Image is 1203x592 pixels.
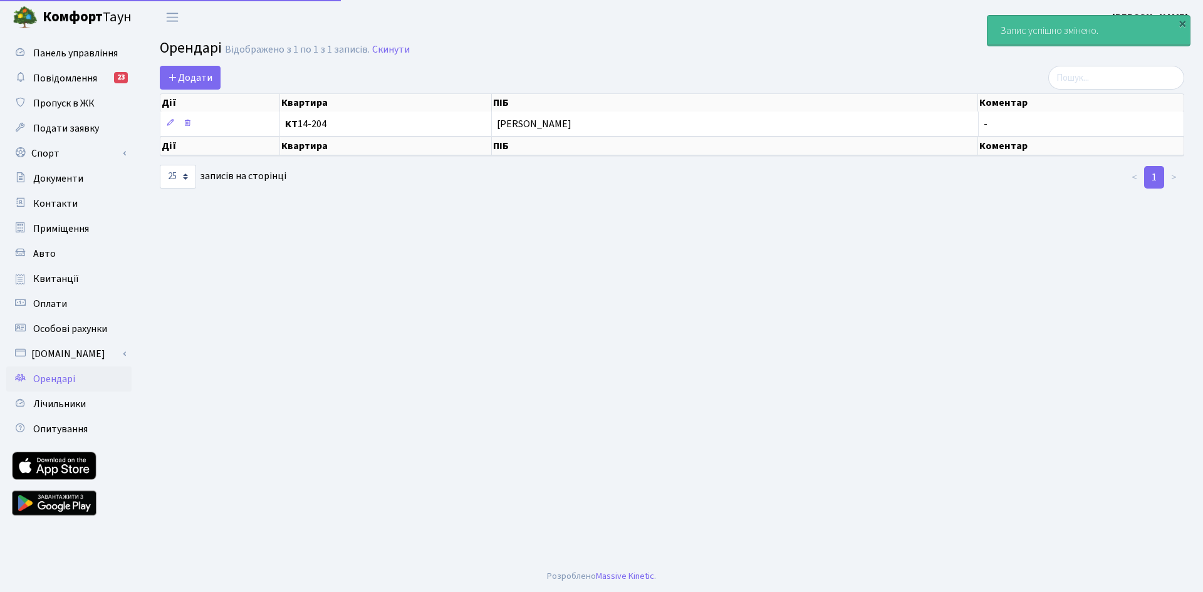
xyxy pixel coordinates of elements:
th: Квартира [280,94,492,112]
a: Скинути [372,44,410,56]
span: Повідомлення [33,71,97,85]
span: Приміщення [33,222,89,236]
a: Документи [6,166,132,191]
span: Особові рахунки [33,322,107,336]
input: Пошук... [1048,66,1184,90]
span: Додати [168,71,212,85]
th: Дії [160,137,280,155]
th: ПІБ [492,137,978,155]
span: Орендарі [33,372,75,386]
span: 14-204 [285,119,487,129]
a: Повідомлення23 [6,66,132,91]
a: Приміщення [6,216,132,241]
a: Орендарі [6,366,132,392]
a: Контакти [6,191,132,216]
th: Дії [160,94,280,112]
span: Подати заявку [33,122,99,135]
th: ПІБ [492,94,978,112]
img: logo.png [13,5,38,30]
span: Орендарі [160,37,222,59]
a: 1 [1144,166,1164,189]
a: Massive Kinetic [596,569,654,583]
a: Лічильники [6,392,132,417]
button: Переключити навігацію [157,7,188,28]
div: Запис успішно змінено. [987,16,1190,46]
label: записів на сторінці [160,165,286,189]
select: записів на сторінці [160,165,196,189]
span: Панель управління [33,46,118,60]
span: Контакти [33,197,78,210]
span: Таун [43,7,132,28]
b: Комфорт [43,7,103,27]
th: Коментар [978,94,1184,112]
a: Подати заявку [6,116,132,141]
a: Особові рахунки [6,316,132,341]
span: Квитанції [33,272,79,286]
a: Квитанції [6,266,132,291]
div: Розроблено . [547,569,656,583]
b: КТ [285,117,298,131]
div: Відображено з 1 по 1 з 1 записів. [225,44,370,56]
span: Лічильники [33,397,86,411]
span: Опитування [33,422,88,436]
a: Спорт [6,141,132,166]
a: Додати [160,66,221,90]
a: Панель управління [6,41,132,66]
a: Опитування [6,417,132,442]
span: - [984,117,987,131]
th: Коментар [978,137,1184,155]
a: Оплати [6,291,132,316]
div: 23 [114,72,128,83]
a: Пропуск в ЖК [6,91,132,116]
div: × [1176,17,1189,29]
b: [PERSON_NAME] [1112,11,1188,24]
th: Квартира [280,137,492,155]
span: Оплати [33,297,67,311]
span: Документи [33,172,83,185]
a: [DOMAIN_NAME] [6,341,132,366]
span: Авто [33,247,56,261]
a: [PERSON_NAME] [1112,10,1188,25]
span: [PERSON_NAME] [497,119,972,129]
span: Пропуск в ЖК [33,96,95,110]
a: Авто [6,241,132,266]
